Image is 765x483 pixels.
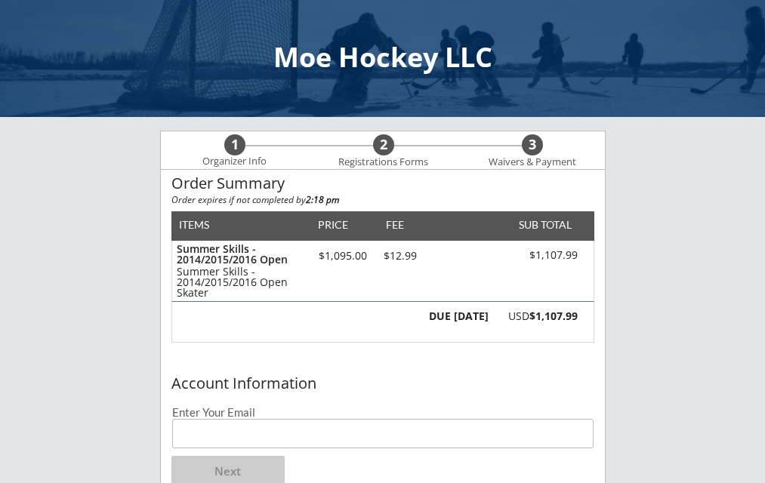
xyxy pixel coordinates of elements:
[497,311,578,321] div: USD
[179,220,233,230] div: ITEMS
[492,249,578,262] div: $1,107.99
[177,244,304,265] div: Summer Skills - 2014/2015/2016 Open
[15,44,750,71] div: Moe Hockey LLC
[375,220,415,230] div: FEE
[375,251,426,261] div: $12.99
[224,137,245,153] div: 1
[529,309,578,323] strong: $1,107.99
[172,407,594,418] div: Enter Your Email
[513,220,572,230] div: SUB TOTAL
[332,156,436,168] div: Registrations Forms
[522,137,543,153] div: 3
[171,175,594,192] div: Order Summary
[426,311,489,321] div: DUE [DATE]
[171,375,594,392] div: Account Information
[177,266,304,298] div: Summer Skills - 2014/2015/2016 Open Skater
[311,220,356,230] div: PRICE
[306,193,339,206] strong: 2:18 pm
[193,155,276,168] div: Organizer Info
[171,195,594,205] div: Order expires if not completed by
[311,251,375,261] div: $1,095.00
[373,137,394,153] div: 2
[480,156,585,168] div: Waivers & Payment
